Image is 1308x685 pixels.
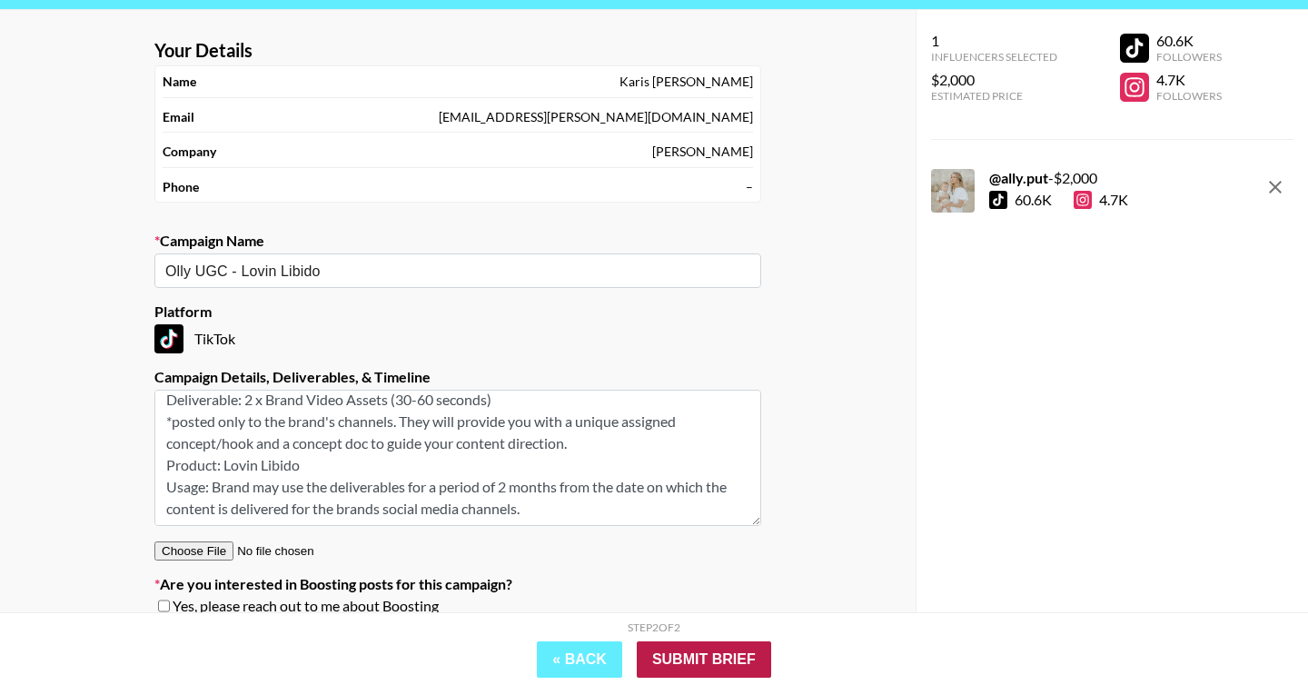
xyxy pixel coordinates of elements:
[1015,191,1052,209] div: 60.6K
[931,32,1057,50] div: 1
[154,324,183,353] img: TikTok
[746,179,753,195] div: –
[154,39,253,62] strong: Your Details
[989,169,1128,187] div: - $ 2,000
[163,179,199,195] strong: Phone
[1257,169,1293,205] button: remove
[163,109,194,125] strong: Email
[619,74,753,90] div: Karis [PERSON_NAME]
[154,575,761,593] label: Are you interested in Boosting posts for this campaign?
[931,50,1057,64] div: Influencers Selected
[931,71,1057,89] div: $2,000
[537,641,622,678] button: « Back
[1156,89,1222,103] div: Followers
[154,303,761,321] label: Platform
[1074,191,1128,209] div: 4.7K
[931,89,1057,103] div: Estimated Price
[989,169,1048,186] strong: @ ally.put
[439,109,753,125] div: [EMAIL_ADDRESS][PERSON_NAME][DOMAIN_NAME]
[154,368,761,386] label: Campaign Details, Deliverables, & Timeline
[1156,71,1222,89] div: 4.7K
[1156,32,1222,50] div: 60.6K
[154,324,761,353] div: TikTok
[163,74,196,90] strong: Name
[652,144,753,160] div: [PERSON_NAME]
[628,620,680,634] div: Step 2 of 2
[165,261,726,282] input: Old Town Road - Lil Nas X + Billy Ray Cyrus
[637,641,771,678] input: Submit Brief
[1156,50,1222,64] div: Followers
[154,232,761,250] label: Campaign Name
[163,144,216,160] strong: Company
[173,597,439,615] span: Yes, please reach out to me about Boosting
